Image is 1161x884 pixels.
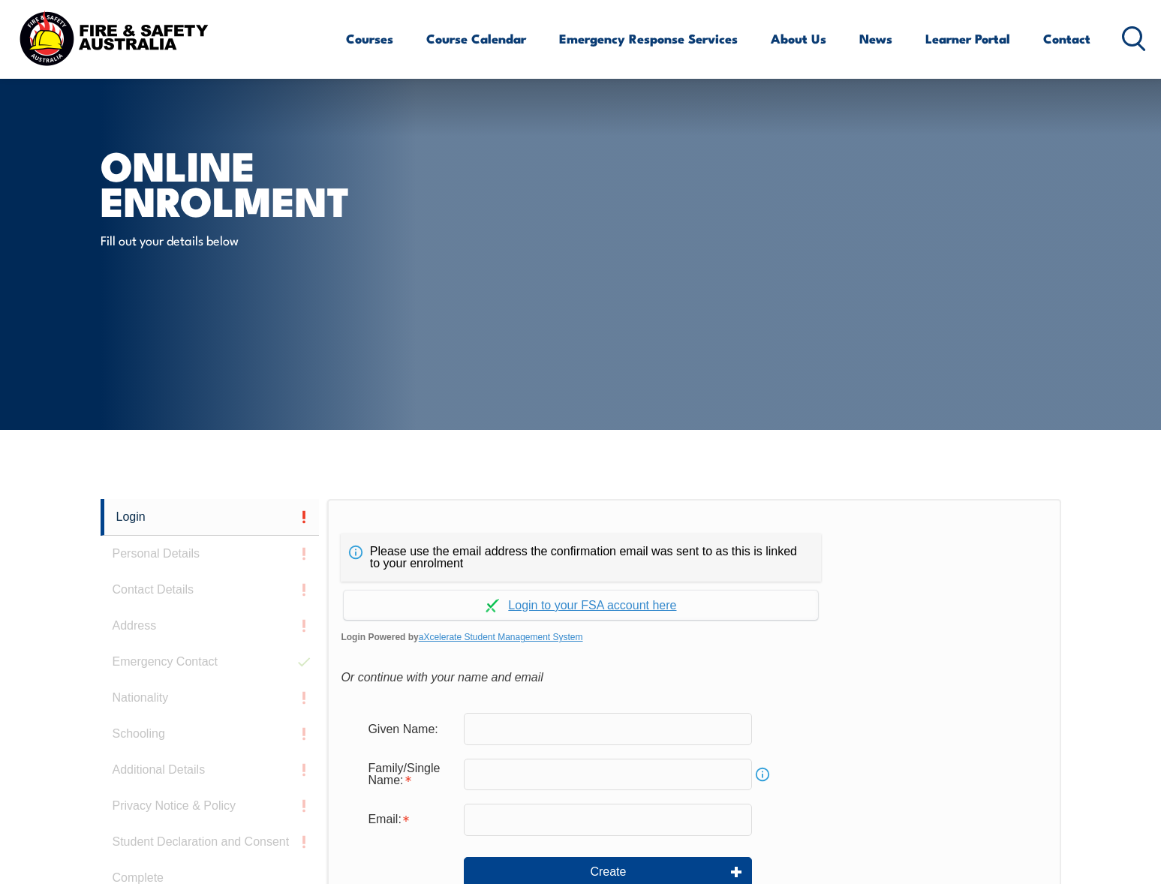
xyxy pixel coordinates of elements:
div: Email is required. [356,805,464,834]
a: Emergency Response Services [559,19,738,59]
div: Or continue with your name and email [341,666,1047,689]
div: Please use the email address the confirmation email was sent to as this is linked to your enrolment [341,534,821,582]
div: Family/Single Name is required. [356,754,464,795]
div: Given Name: [356,714,464,743]
h1: Online Enrolment [101,147,471,217]
a: Info [752,764,773,785]
p: Fill out your details below [101,231,374,248]
a: News [859,19,892,59]
span: Login Powered by [341,626,1047,648]
a: Contact [1043,19,1090,59]
a: Learner Portal [925,19,1010,59]
a: About Us [771,19,826,59]
a: Courses [346,19,393,59]
a: Course Calendar [426,19,526,59]
a: Login [101,499,320,536]
a: aXcelerate Student Management System [419,632,583,642]
img: Log in withaxcelerate [486,599,499,612]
